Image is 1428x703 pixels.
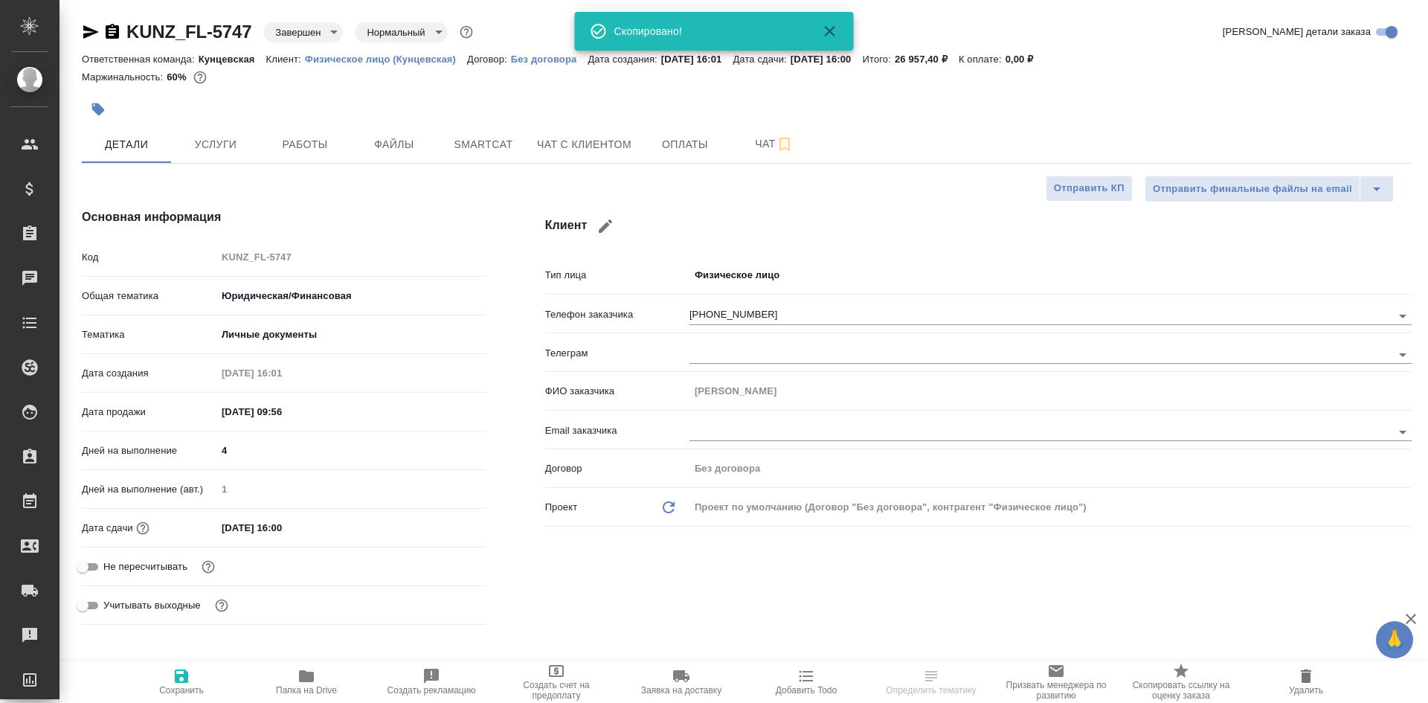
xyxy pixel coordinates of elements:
[82,289,216,304] p: Общая тематика
[689,495,1412,520] div: Проект по умолчанию (Договор "Без договора", контрагент "Физическое лицо")
[1392,422,1413,443] button: Open
[216,246,486,268] input: Пустое поле
[82,521,133,536] p: Дата сдачи
[1128,680,1235,701] span: Скопировать ссылку на оценку заказа
[545,500,578,515] p: Проект
[457,22,476,42] button: Доп статусы указывают на важность/срочность заказа
[1153,181,1352,198] span: Отправить финальные файлы на email
[776,685,837,696] span: Добавить Todo
[1046,176,1133,202] button: Отправить КП
[994,661,1119,703] button: Призвать менеджера по развитию
[190,68,210,87] button: 8985.52 RUB;
[82,482,216,497] p: Дней на выполнение (авт.)
[545,346,689,361] p: Телеграм
[895,54,959,65] p: 26 957,40 ₽
[355,22,447,42] div: Завершен
[91,135,162,154] span: Детали
[545,423,689,438] p: Email заказчика
[305,54,467,65] p: Физическое лицо (Кунцевская)
[649,135,721,154] span: Оплаты
[82,250,216,265] p: Код
[82,366,216,381] p: Дата создания
[180,135,251,154] span: Услуги
[126,22,251,42] a: KUNZ_FL-5747
[1145,176,1394,202] div: split button
[689,380,1412,402] input: Пустое поле
[1382,624,1407,655] span: 🙏
[619,661,744,703] button: Заявка на доставку
[269,135,341,154] span: Работы
[886,685,976,696] span: Определить тематику
[82,23,100,41] button: Скопировать ссылку для ЯМессенджера
[216,517,347,539] input: ✎ Введи что-нибудь
[959,54,1006,65] p: К оплате:
[1054,180,1125,197] span: Отправить КП
[545,384,689,399] p: ФИО заказчика
[1006,54,1045,65] p: 0,00 ₽
[271,26,325,39] button: Завершен
[503,680,610,701] span: Создать счет на предоплату
[1003,680,1110,701] span: Призвать менеджера по развитию
[689,263,1412,288] div: Физическое лицо
[133,519,152,538] button: Если добавить услуги и заполнить их объемом, то дата рассчитается автоматически
[739,135,810,153] span: Чат
[199,557,218,577] button: Включи, если не хочешь, чтобы указанная дата сдачи изменилась после переставления заказа в 'Подтв...
[369,661,494,703] button: Создать рекламацию
[862,54,894,65] p: Итого:
[216,478,486,500] input: Пустое поле
[167,71,190,83] p: 60%
[1376,621,1413,658] button: 🙏
[305,52,467,65] a: Физическое лицо (Кунцевская)
[1244,661,1368,703] button: Удалить
[82,71,167,83] p: Маржинальность:
[537,135,631,154] span: Чат с клиентом
[387,685,476,696] span: Создать рекламацию
[776,135,794,153] svg: Подписаться
[103,23,121,41] button: Скопировать ссылку
[448,135,519,154] span: Smartcat
[159,685,204,696] span: Сохранить
[119,661,244,703] button: Сохранить
[216,322,486,347] div: Личные документы
[733,54,790,65] p: Дата сдачи:
[212,596,231,615] button: Выбери, если сб и вс нужно считать рабочими днями для выполнения заказа.
[82,54,199,65] p: Ответственная команда:
[869,661,994,703] button: Определить тематику
[82,443,216,458] p: Дней на выполнение
[545,208,1412,244] h4: Клиент
[82,327,216,342] p: Тематика
[545,307,689,322] p: Телефон заказчика
[661,54,733,65] p: [DATE] 16:01
[216,362,347,384] input: Пустое поле
[545,461,689,476] p: Договор
[263,22,343,42] div: Завершен
[511,54,588,65] p: Без договора
[689,458,1412,479] input: Пустое поле
[82,405,216,420] p: Дата продажи
[358,135,430,154] span: Файлы
[276,685,337,696] span: Папка на Drive
[216,401,347,423] input: ✎ Введи что-нибудь
[494,661,619,703] button: Создать счет на предоплату
[103,598,201,613] span: Учитывать выходные
[199,54,266,65] p: Кунцевская
[1392,344,1413,365] button: Open
[511,52,588,65] a: Без договора
[216,283,486,309] div: Юридическая/Финансовая
[244,661,369,703] button: Папка на Drive
[82,93,115,126] button: Добавить тэг
[791,54,863,65] p: [DATE] 16:00
[1392,306,1413,327] button: Open
[216,440,486,461] input: ✎ Введи что-нибудь
[1223,25,1371,39] span: [PERSON_NAME] детали заказа
[744,661,869,703] button: Добавить Todo
[588,54,660,65] p: Дата создания:
[467,54,511,65] p: Договор:
[103,559,187,574] span: Не пересчитывать
[641,685,721,696] span: Заявка на доставку
[545,268,689,283] p: Тип лица
[1289,685,1323,696] span: Удалить
[82,208,486,226] h4: Основная информация
[1119,661,1244,703] button: Скопировать ссылку на оценку заказа
[1145,176,1360,202] button: Отправить финальные файлы на email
